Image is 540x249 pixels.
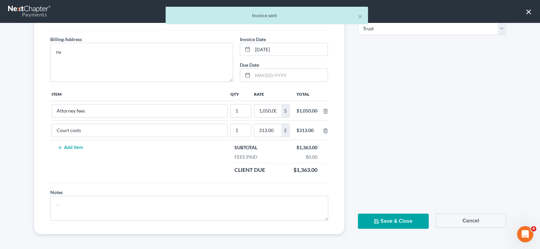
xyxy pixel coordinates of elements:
button: × [525,6,532,17]
th: Item [50,87,229,101]
label: Due Date [240,61,259,68]
input: -- [231,124,251,137]
div: $313.00 [296,127,317,134]
div: $ [281,124,289,137]
div: $1,363.00 [290,166,321,174]
button: Add Item [56,145,85,150]
input: -- [52,124,227,137]
input: 0.00 [254,104,281,117]
label: Notes [50,189,63,196]
button: × [358,12,363,20]
div: Client Due [231,166,268,174]
input: MM/DD/YYYY [253,43,328,56]
a: Payments [8,3,51,20]
div: $1,050.00 [296,107,317,114]
span: 4 [531,226,536,231]
th: Rate [253,87,291,101]
input: 0.00 [254,124,281,137]
input: -- [52,104,227,117]
input: MM/DD/YYYY [253,69,328,82]
iframe: Intercom live chat [517,226,533,242]
div: $0.00 [302,154,321,160]
button: Cancel [435,214,506,228]
th: Total [291,87,323,101]
button: Save & Close [358,214,429,229]
span: Invoice Date [240,36,266,42]
div: $1,363.00 [293,144,321,151]
div: $ [281,104,289,117]
th: Qty [229,87,253,101]
input: -- [231,104,251,117]
div: Subtotal [231,144,261,151]
span: Billing Address [50,36,82,42]
div: Invoice sent [171,12,363,19]
div: Fees Paid [231,154,260,160]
